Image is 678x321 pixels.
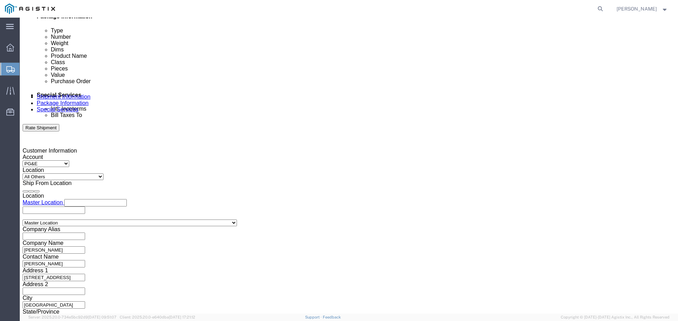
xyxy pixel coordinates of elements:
span: [DATE] 09:51:07 [88,315,117,319]
span: Client: 2025.20.0-e640dba [120,315,195,319]
a: Feedback [323,315,341,319]
img: logo [5,4,55,14]
button: [PERSON_NAME] [616,5,668,13]
span: Melissa Reynero [617,5,657,13]
span: [DATE] 17:21:12 [169,315,195,319]
span: Server: 2025.20.0-734e5bc92d9 [28,315,117,319]
a: Support [305,315,323,319]
iframe: FS Legacy Container [20,18,678,314]
span: Copyright © [DATE]-[DATE] Agistix Inc., All Rights Reserved [561,314,670,320]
